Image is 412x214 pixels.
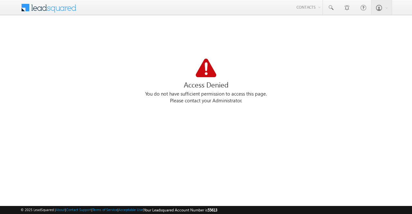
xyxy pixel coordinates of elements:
[21,207,217,213] span: © 2025 LeadSquared | | | | |
[118,208,143,212] a: Acceptable Use
[21,79,391,91] div: Access Denied
[208,208,217,212] span: 55613
[21,98,391,104] div: Please contact your Administrator.
[196,59,216,77] img: Access Denied
[66,208,91,212] a: Contact Support
[21,91,391,98] div: You do not have sufficient permission to access this page.
[144,208,217,212] span: Your Leadsquared Account Number is
[56,208,65,212] a: About
[92,208,117,212] a: Terms of Service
